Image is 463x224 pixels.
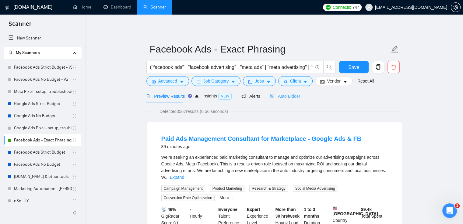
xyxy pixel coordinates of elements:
a: Facebook Ads No Budget - V2 [14,73,72,86]
span: setting [451,5,460,10]
a: Facebook Ads - Exact Phrasing [14,134,72,146]
a: Expand [170,175,184,180]
button: setting [451,2,461,12]
img: logo [5,3,9,12]
a: setting [451,5,461,10]
span: holder [72,150,77,155]
button: search [323,61,335,73]
b: $ 9.4k [361,207,372,212]
span: Social Media Advertising [293,185,338,192]
div: We're seeking an experienced paid marketing consultant to manage and optimize our advertising cam... [161,154,387,181]
a: Paid Ads Management Consultant for Marketplace - Google Ads & FB [161,135,362,142]
li: New Scanner [4,32,81,44]
a: Google Ads Pixel - setup, troubleshooting, tracking [14,122,72,134]
span: Connects: [333,4,351,11]
span: ... [165,175,169,180]
span: holder [72,65,77,70]
span: idcard [320,80,324,84]
a: searchScanner [143,5,166,10]
span: caret-down [231,80,235,84]
span: bars [197,80,201,84]
li: Google Ads No Budget [4,110,81,122]
button: Save [339,61,369,73]
button: copy [372,61,384,73]
input: Scanner name... [150,42,390,57]
span: Alerts [241,94,260,99]
span: Product Marketing [210,185,244,192]
span: Client [290,78,301,84]
a: More... [219,195,233,200]
button: idcardVendorcaret-down [315,76,352,86]
a: [DOMAIN_NAME] & other tools - [PERSON_NAME] [14,171,72,183]
li: Meta Pixel - setup, troubleshooting, tracking [4,86,81,98]
span: caret-down [180,80,184,84]
a: homeHome [73,5,91,10]
span: folder [248,80,252,84]
button: folderJobscaret-down [243,76,276,86]
span: area-chart [195,94,199,98]
span: search [9,50,13,55]
li: Google Ads Strict Budget [4,98,81,110]
span: Vendor [327,78,340,84]
span: Job Category [203,78,229,84]
a: New Scanner [9,32,76,44]
span: caret-down [343,80,347,84]
li: Facebook Ads - Exact Phrasing [4,134,81,146]
img: upwork-logo.png [326,5,331,10]
span: Conversion Rate Optimization [161,195,215,201]
li: Facebook Ads No Budget [4,158,81,171]
span: Insights [195,93,232,98]
span: copy [372,64,384,70]
b: - [190,207,191,212]
span: Scanner [4,19,36,32]
span: holder [72,162,77,167]
span: holder [72,89,77,94]
a: Facebook Ads No Budget [14,158,72,171]
a: Google Ads No Budget [14,110,72,122]
span: holder [72,174,77,179]
div: 39 minutes ago [161,143,362,150]
button: delete [388,61,400,73]
a: Reset All [357,78,374,84]
button: settingAdvancedcaret-down [146,76,189,86]
span: notification [241,94,246,98]
li: Facebook Ads No Budget - V2 [4,73,81,86]
a: Facebook Ads Strict Budget [14,146,72,158]
span: search [146,94,151,98]
span: holder [72,186,77,191]
span: Preview Results [146,94,185,99]
span: edit [391,45,399,53]
span: Auto Bidder [270,94,300,99]
b: [GEOGRAPHIC_DATA] [332,206,378,216]
input: Search Freelance Jobs... [150,63,313,71]
span: caret-down [303,80,307,84]
span: My Scanners [9,50,40,55]
span: NEW [218,93,232,100]
li: Marketing Automation - Lilia Y. [4,183,81,195]
span: user [367,5,371,9]
img: 🇺🇸 [333,206,337,210]
span: holder [72,101,77,106]
b: Expert [247,207,260,212]
a: Google Ads Strict Budget [14,98,72,110]
span: holder [72,199,77,203]
a: Facebook Ads Strict Budget - V2 [14,61,72,73]
span: Save [348,63,359,71]
span: search [324,64,335,70]
a: Marketing Automation - [PERSON_NAME] [14,183,72,195]
span: Detected 3567 results (0.56 seconds) [155,108,232,115]
span: user [283,80,288,84]
li: Facebook Ads Strict Budget [4,146,81,158]
span: caret-down [266,80,271,84]
span: 747 [352,4,359,11]
span: Research & Strategy [249,185,288,192]
span: setting [152,80,156,84]
span: Advanced [158,78,177,84]
b: Everyone [218,207,237,212]
button: userClientcaret-down [278,76,313,86]
iframe: Intercom live chat [442,203,457,218]
a: Meta Pixel - setup, troubleshooting, tracking [14,86,72,98]
b: More than 30 hrs/week [275,207,300,219]
a: dashboardDashboard [103,5,131,10]
span: holder [72,114,77,118]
